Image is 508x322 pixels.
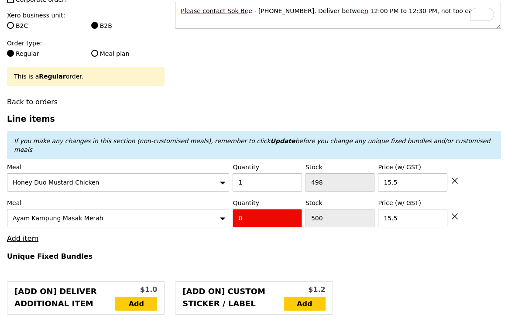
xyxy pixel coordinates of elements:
label: Quantity [233,199,302,207]
label: B2C [7,21,81,30]
textarea: To enrich screen reader interactions, please activate Accessibility in Grammarly extension settings [175,2,501,29]
label: Stock [305,199,374,207]
a: Add item [7,234,38,243]
input: Meal plan [91,50,98,57]
input: B2C [7,22,14,29]
div: [Add on] Custom Sticker / Label [182,285,283,311]
label: Quantity [233,163,302,171]
h3: Line items [7,114,501,123]
label: Stock [305,163,374,171]
div: This is a order. [14,72,158,81]
div: $1.2 [284,284,326,295]
h4: Unique Fixed Bundles [7,252,501,260]
input: B2B [91,22,98,29]
label: Order type: [7,39,165,48]
label: Xero business unit: [7,11,165,20]
a: Add [284,297,326,311]
label: Price (w/ GST) [378,163,447,171]
input: Regular [7,50,14,57]
a: Back to orders [7,98,58,106]
span: Ayam Kampung Masak Merah [13,215,103,222]
label: Meal [7,163,229,171]
label: B2B [91,21,165,30]
div: [Add on] Deliver Additional Item [14,285,115,311]
label: Meal [7,199,229,207]
div: $1.0 [115,284,157,295]
label: Price (w/ GST) [378,199,447,207]
em: If you make any changes in this section (non-customised meals), remember to click before you chan... [14,137,490,153]
label: Regular [7,49,81,58]
label: Meal plan [91,49,165,58]
span: Honey Duo Mustard Chicken [13,179,99,186]
b: Regular [39,73,65,80]
b: Update [270,137,295,144]
a: Add [115,297,157,311]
